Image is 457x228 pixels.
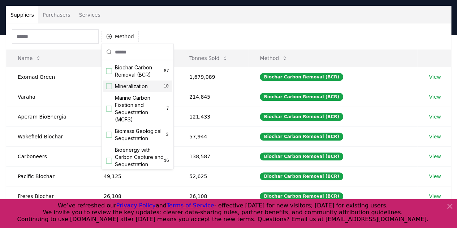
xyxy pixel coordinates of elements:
[98,51,161,65] button: Tonnes Delivered
[260,172,343,180] div: Biochar Carbon Removal (BCR)
[6,146,92,166] td: Carboneers
[429,93,441,100] a: View
[102,31,139,42] button: Method
[115,128,165,142] span: Biomass Geological Sequestration
[6,126,92,146] td: Wakefield Biochar
[164,68,169,74] span: 87
[92,126,178,146] td: 57,936
[115,83,148,90] span: Mineralization
[429,73,441,81] a: View
[429,133,441,140] a: View
[260,93,343,101] div: Biochar Carbon Removal (BCR)
[38,6,75,23] button: Purchasers
[178,186,248,206] td: 26,108
[92,107,178,126] td: 89,548
[92,87,178,107] td: 99,512
[92,166,178,186] td: 49,125
[75,6,105,23] button: Services
[6,186,92,206] td: Freres Biochar
[12,51,47,65] button: Name
[92,146,178,166] td: 53,601
[260,152,343,160] div: Biochar Carbon Removal (BCR)
[164,158,169,164] span: 16
[6,107,92,126] td: Aperam BioEnergia
[184,51,234,65] button: Tonnes Sold
[178,107,248,126] td: 121,433
[165,132,169,138] span: 3
[260,73,343,81] div: Biochar Carbon Removal (BCR)
[260,133,343,141] div: Biochar Carbon Removal (BCR)
[92,67,178,87] td: 196,174
[6,166,92,186] td: Pacific Biochar
[254,51,293,65] button: Method
[115,64,164,78] span: Biochar Carbon Removal (BCR)
[178,67,248,87] td: 1,679,089
[6,87,92,107] td: Varaha
[163,83,169,89] span: 10
[115,146,164,175] span: Bioenergy with Carbon Capture and Sequestration (BECCS)
[429,173,441,180] a: View
[260,192,343,200] div: Biochar Carbon Removal (BCR)
[429,193,441,200] a: View
[429,153,441,160] a: View
[178,166,248,186] td: 52,625
[178,146,248,166] td: 138,587
[115,94,167,123] span: Marine Carbon Fixation and Sequestration (MCFS)
[260,113,343,121] div: Biochar Carbon Removal (BCR)
[178,87,248,107] td: 214,845
[6,67,92,87] td: Exomad Green
[6,6,38,23] button: Suppliers
[429,113,441,120] a: View
[166,106,169,112] span: 7
[178,126,248,146] td: 57,944
[92,186,178,206] td: 26,108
